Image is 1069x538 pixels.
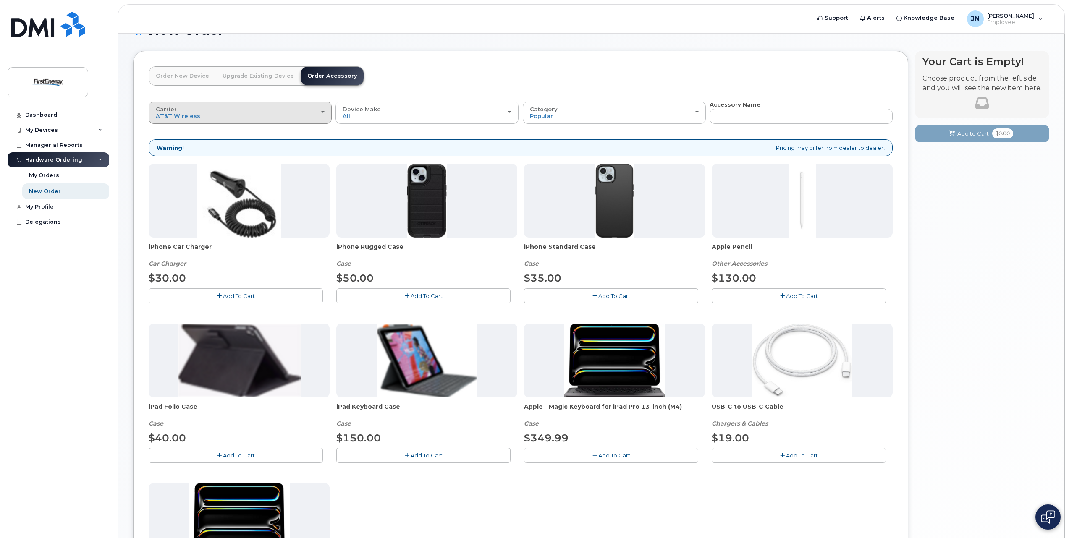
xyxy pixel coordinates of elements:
[523,102,706,123] button: Category Popular
[149,420,163,427] em: Case
[343,112,350,119] span: All
[524,260,539,267] em: Case
[223,293,255,299] span: Add To Cart
[156,112,200,119] span: AT&T Wireless
[712,402,893,428] div: USB-C to USB-C Cable
[786,452,818,459] span: Add To Cart
[987,12,1034,19] span: [PERSON_NAME]
[411,293,443,299] span: Add To Cart
[867,14,885,22] span: Alerts
[524,243,705,259] span: iPhone Standard Case
[335,102,519,123] button: Device Make All
[825,14,848,22] span: Support
[524,420,539,427] em: Case
[595,164,634,238] img: Symmetry.jpg
[336,243,517,259] span: iPhone Rugged Case
[904,14,954,22] span: Knowledge Base
[992,128,1013,138] span: $0.00
[149,448,323,462] button: Add To Cart
[564,324,666,397] img: magic_keyboard_for_ipad_pro.png
[786,293,818,299] span: Add To Cart
[336,260,351,267] em: Case
[712,402,893,419] span: USB-C to USB-C Cable
[971,14,980,24] span: JN
[343,106,381,112] span: Device Make
[598,293,630,299] span: Add To Cart
[524,402,705,419] span: Apple - Magic Keyboard for iPad Pro 13‑inch (M4)
[301,67,364,85] a: Order Accessory
[149,402,330,419] span: iPad Folio Case
[336,448,511,462] button: Add To Cart
[216,67,301,85] a: Upgrade Existing Device
[336,432,381,444] span: $150.00
[197,164,281,238] img: iphonesecg.jpg
[524,448,698,462] button: Add To Cart
[712,260,767,267] em: Other Accessories
[223,452,255,459] span: Add To Cart
[915,125,1049,142] button: Add to Cart $0.00
[336,272,374,284] span: $50.00
[336,402,517,428] div: iPad Keyboard Case
[178,324,301,397] img: folio.png
[812,10,854,26] a: Support
[854,10,891,26] a: Alerts
[524,243,705,268] div: iPhone Standard Case
[149,243,330,259] span: iPhone Car Charger
[752,324,852,397] img: USB-C.jpg
[149,102,332,123] button: Carrier AT&T Wireless
[712,420,768,427] em: Chargers & Cables
[149,432,186,444] span: $40.00
[336,243,517,268] div: iPhone Rugged Case
[712,432,749,444] span: $19.00
[149,402,330,428] div: iPad Folio Case
[524,432,569,444] span: $349.99
[524,402,705,428] div: Apple - Magic Keyboard for iPad Pro 13‑inch (M4)
[712,243,893,268] div: Apple Pencil
[957,130,989,138] span: Add to Cart
[710,101,760,108] strong: Accessory Name
[411,452,443,459] span: Add To Cart
[336,420,351,427] em: Case
[922,56,1042,67] h4: Your Cart is Empty!
[407,164,447,238] img: Defender.jpg
[987,19,1034,26] span: Employee
[149,272,186,284] span: $30.00
[961,10,1049,27] div: Jeffrey Neal
[336,402,517,419] span: iPad Keyboard Case
[712,448,886,462] button: Add To Cart
[891,10,960,26] a: Knowledge Base
[336,288,511,303] button: Add To Cart
[149,139,893,157] div: Pricing may differ from dealer to dealer!
[712,272,756,284] span: $130.00
[149,260,186,267] em: Car Charger
[156,106,177,112] span: Carrier
[530,112,553,119] span: Popular
[1041,510,1055,524] img: Open chat
[524,272,561,284] span: $35.00
[149,243,330,268] div: iPhone Car Charger
[149,67,216,85] a: Order New Device
[789,164,815,238] img: PencilPro.jpg
[524,288,698,303] button: Add To Cart
[922,74,1042,93] p: Choose product from the left side and you will see the new item here.
[598,452,630,459] span: Add To Cart
[149,288,323,303] button: Add To Cart
[712,288,886,303] button: Add To Cart
[530,106,558,112] span: Category
[712,243,893,259] span: Apple Pencil
[157,144,184,152] strong: Warning!
[377,324,477,397] img: keyboard.png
